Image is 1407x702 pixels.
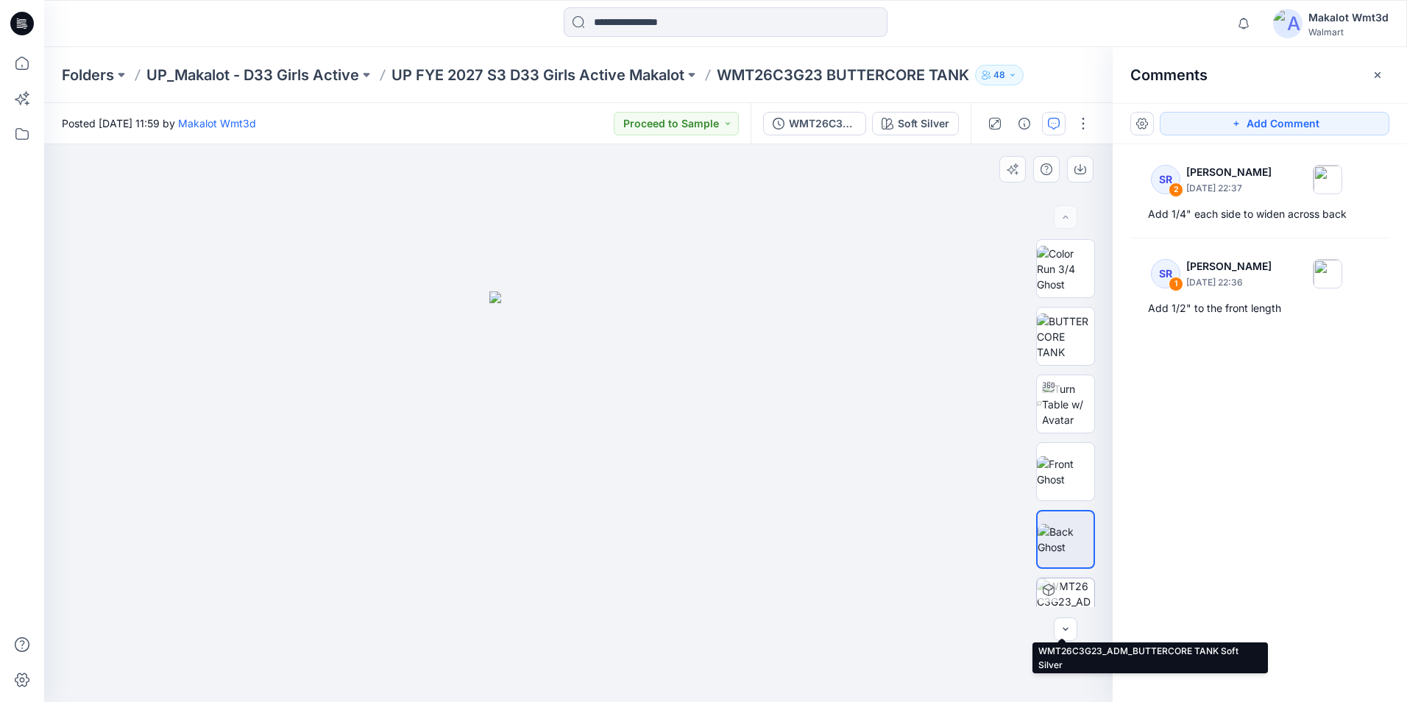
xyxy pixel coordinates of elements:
[1037,313,1094,360] img: BUTTERCORE TANK
[898,116,949,132] div: Soft Silver
[789,116,857,132] div: WMT26C3G23_ADM_BUTTERCORE TANK
[1037,246,1094,292] img: Color Run 3/4 Ghost
[763,112,866,135] button: WMT26C3G23_ADM_BUTTERCORE TANK
[1151,259,1180,288] div: SR
[391,65,684,85] a: UP FYE 2027 S3 D33 Girls Active Makalot
[1186,163,1272,181] p: [PERSON_NAME]
[178,117,256,130] a: Makalot Wmt3d
[1038,524,1094,555] img: Back Ghost
[1308,26,1389,38] div: Walmart
[975,65,1024,85] button: 48
[872,112,959,135] button: Soft Silver
[1308,9,1389,26] div: Makalot Wmt3d
[1169,182,1183,197] div: 2
[1151,165,1180,194] div: SR
[1186,181,1272,196] p: [DATE] 22:37
[1013,112,1036,135] button: Details
[1130,66,1208,84] h2: Comments
[1160,112,1389,135] button: Add Comment
[1037,578,1094,636] img: WMT26C3G23_ADM_BUTTERCORE TANK Soft Silver
[1273,9,1303,38] img: avatar
[993,67,1005,83] p: 48
[1148,299,1372,317] div: Add 1/2" to the front length
[1169,277,1183,291] div: 1
[1037,456,1094,487] img: Front Ghost
[1042,381,1094,428] img: Turn Table w/ Avatar
[1186,275,1272,290] p: [DATE] 22:36
[489,291,667,702] img: eyJhbGciOiJIUzI1NiIsImtpZCI6IjAiLCJzbHQiOiJzZXMiLCJ0eXAiOiJKV1QifQ.eyJkYXRhIjp7InR5cGUiOiJzdG9yYW...
[146,65,359,85] a: UP_Makalot - D33 Girls Active
[62,65,114,85] a: Folders
[717,65,969,85] p: WMT26C3G23 BUTTERCORE TANK
[62,116,256,131] span: Posted [DATE] 11:59 by
[1148,205,1372,223] div: Add 1/4" each side to widen across back
[1186,258,1272,275] p: [PERSON_NAME]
